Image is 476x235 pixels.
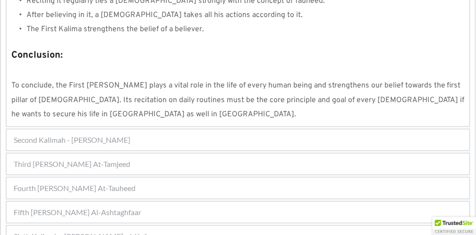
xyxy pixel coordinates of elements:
span: Fifth [PERSON_NAME] Al-Ashtaghfaar [14,207,141,218]
span: Second Kalimah - [PERSON_NAME] [14,134,130,146]
span: The First Kalima strengthens the belief of a believer. [26,25,204,34]
span: Third [PERSON_NAME] At-Tamjeed [14,158,130,170]
span: After believing in it, a [DEMOGRAPHIC_DATA] takes all his actions according to it. [26,10,303,20]
span: To conclude, the First [PERSON_NAME] plays a vital role in the life of every human being and stre... [11,81,467,119]
strong: Conclusion: [11,49,63,61]
div: TrustedSite Certified [433,217,476,235]
span: Fourth [PERSON_NAME] At-Tauheed [14,183,136,194]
